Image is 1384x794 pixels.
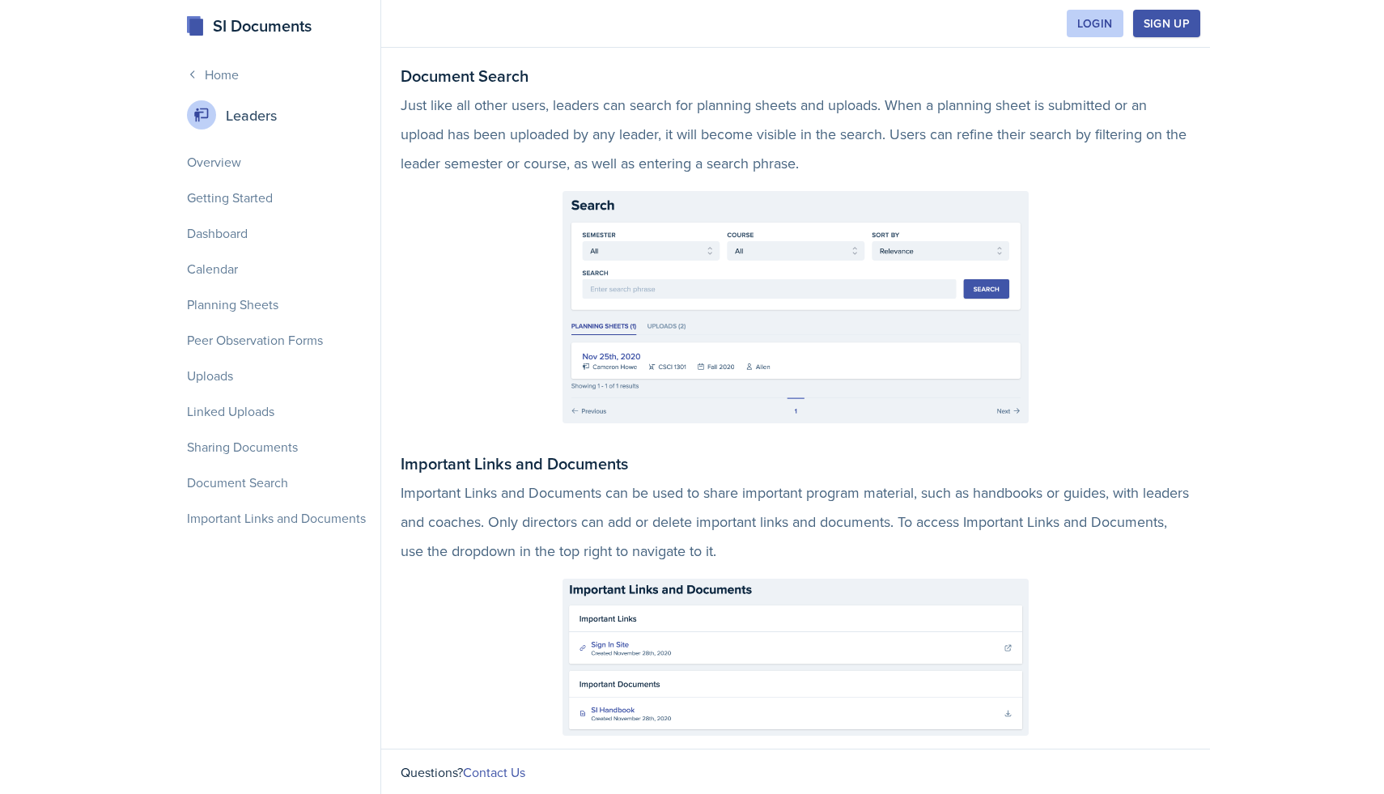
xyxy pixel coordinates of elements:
[187,395,367,427] a: Linked Uploads
[187,502,367,534] a: Important Links and Documents
[177,253,377,285] div: Calendar
[177,288,377,321] div: Planning Sheets
[177,431,377,463] div: Sharing Documents
[177,466,377,499] div: Document Search
[177,146,377,178] div: Overview
[463,763,525,781] a: Contact Us
[177,324,377,356] div: Peer Observation Forms
[177,395,377,427] div: Linked Uploads
[1144,17,1190,30] div: Sign Up
[1067,10,1123,37] button: Login
[187,146,367,178] a: Overview
[187,217,367,249] a: Dashboard
[401,91,1191,178] p: Just like all other users, leaders can search for planning sheets and uploads. When a planning sh...
[187,431,367,463] a: Sharing Documents
[563,579,1029,736] img: important-links.png
[187,288,367,321] a: Planning Sheets
[401,478,1191,566] p: Important Links and Documents can be used to share important program material, such as handbooks ...
[187,181,367,214] a: Getting Started
[187,253,367,285] a: Calendar
[401,449,1191,478] h2: Important Links and Documents
[187,324,367,356] a: Peer Observation Forms
[1133,10,1200,37] button: Sign Up
[177,181,377,214] div: Getting Started
[1077,17,1113,30] div: Login
[187,466,367,499] a: Document Search
[401,62,1191,91] h2: Document Search
[177,502,377,534] div: Important Links and Documents
[177,359,377,392] div: Uploads
[177,217,377,249] div: Dashboard
[187,65,367,84] a: Home
[187,100,367,130] div: Leaders
[563,191,1029,423] img: document-search.png
[187,359,367,392] a: Uploads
